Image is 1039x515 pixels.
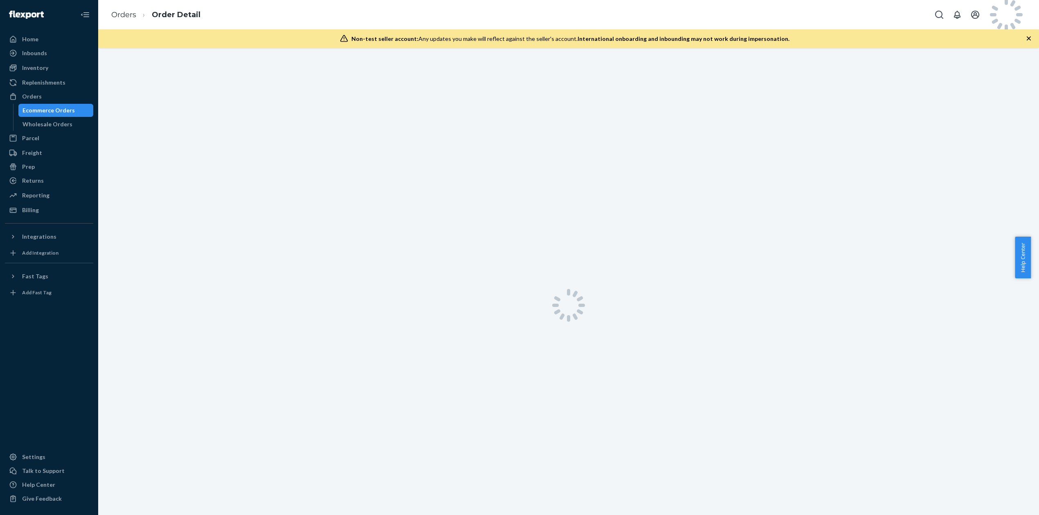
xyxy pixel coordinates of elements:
[22,92,42,101] div: Orders
[5,478,93,491] a: Help Center
[5,132,93,145] a: Parcel
[22,206,39,214] div: Billing
[111,10,136,19] a: Orders
[18,118,94,131] a: Wholesale Orders
[152,10,200,19] a: Order Detail
[5,90,93,103] a: Orders
[5,230,93,243] button: Integrations
[22,78,65,87] div: Replenishments
[5,47,93,60] a: Inbounds
[22,35,38,43] div: Home
[22,149,42,157] div: Freight
[931,7,947,23] button: Open Search Box
[22,49,47,57] div: Inbounds
[5,246,93,260] a: Add Integration
[351,35,789,43] div: Any updates you make will reflect against the seller's account.
[22,233,56,241] div: Integrations
[5,270,93,283] button: Fast Tags
[22,289,52,296] div: Add Fast Tag
[22,453,45,461] div: Settings
[5,76,93,89] a: Replenishments
[949,7,965,23] button: Open notifications
[5,174,93,187] a: Returns
[22,106,75,114] div: Ecommerce Orders
[1015,237,1031,278] button: Help Center
[22,249,58,256] div: Add Integration
[5,286,93,299] a: Add Fast Tag
[5,450,93,463] a: Settings
[5,146,93,159] a: Freight
[22,272,48,280] div: Fast Tags
[22,163,35,171] div: Prep
[5,464,93,477] button: Talk to Support
[22,120,72,128] div: Wholesale Orders
[22,191,49,199] div: Reporting
[5,492,93,505] button: Give Feedback
[5,33,93,46] a: Home
[578,35,789,42] span: International onboarding and inbounding may not work during impersonation.
[5,160,93,173] a: Prep
[351,35,418,42] span: Non-test seller account:
[22,177,44,185] div: Returns
[22,495,62,503] div: Give Feedback
[5,204,93,217] a: Billing
[22,467,65,475] div: Talk to Support
[967,7,983,23] button: Open account menu
[22,481,55,489] div: Help Center
[9,11,44,19] img: Flexport logo
[77,7,93,23] button: Close Navigation
[22,134,39,142] div: Parcel
[5,61,93,74] a: Inventory
[105,3,207,27] ol: breadcrumbs
[18,104,94,117] a: Ecommerce Orders
[5,189,93,202] a: Reporting
[22,64,48,72] div: Inventory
